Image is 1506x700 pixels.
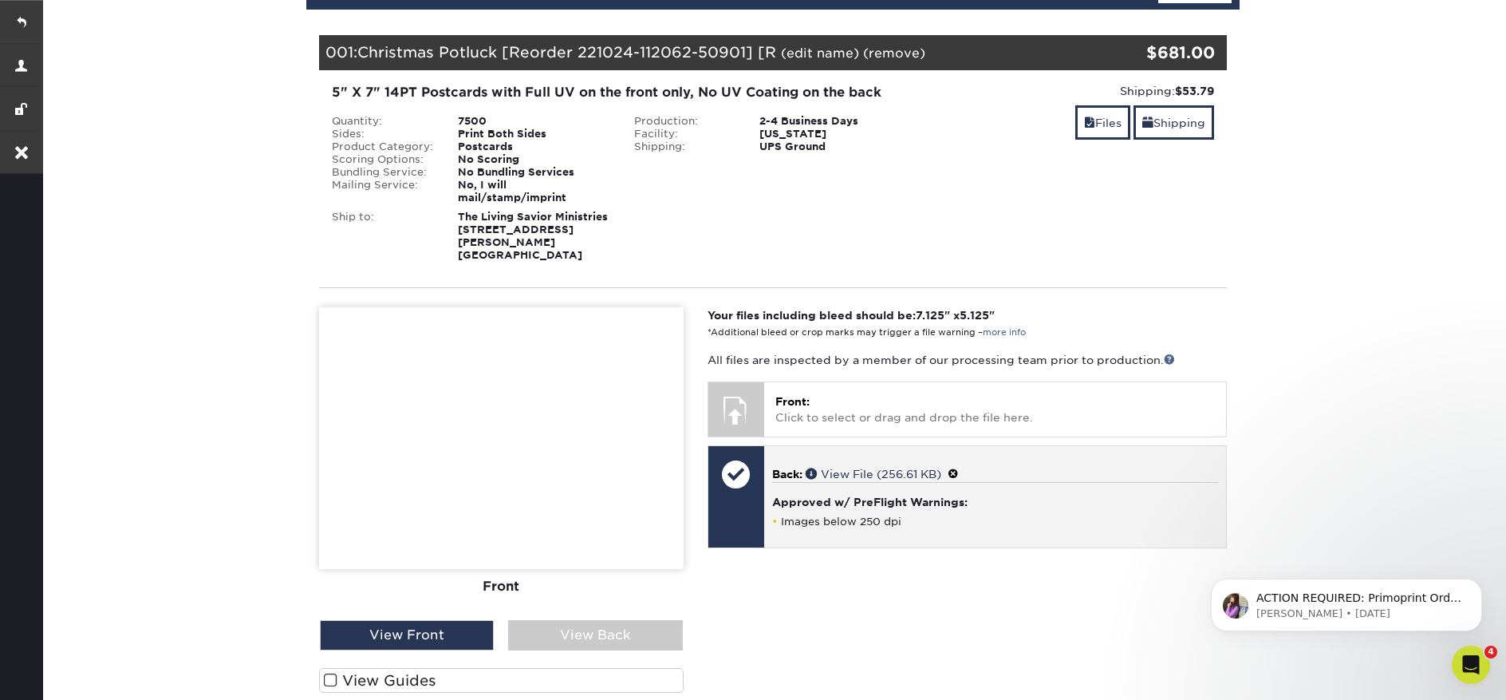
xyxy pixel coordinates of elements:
[320,211,446,262] div: Ship to:
[772,515,1218,528] li: Images below 250 dpi
[320,128,446,140] div: Sides:
[1075,105,1130,140] a: Files
[1175,85,1214,97] strong: $53.79
[863,45,925,61] a: (remove)
[446,179,622,204] div: No, I will mail/stamp/imprint
[320,140,446,153] div: Product Category:
[708,352,1227,368] p: All files are inspected by a member of our processing team prior to production.
[960,309,989,322] span: 5.125
[772,468,802,481] span: Back:
[319,569,684,604] div: Front
[708,327,1026,338] small: *Additional bleed or crop marks may trigger a file warning –
[781,45,859,61] a: (edit name)
[1075,41,1215,65] div: $681.00
[775,394,1215,426] p: Click to select or drag and drop the file here.
[319,35,1075,70] div: 001:
[69,46,274,329] span: ACTION REQUIRED: Primoprint Order 2465-55415-50901 Thank you for placing your print order with Pr...
[983,327,1026,338] a: more info
[806,468,941,481] a: View File (256.61 KB)
[1142,117,1153,129] span: shipping
[775,395,810,408] span: Front:
[332,83,912,102] div: 5" X 7" 14PT Postcards with Full UV on the front only, No UV Coating on the back
[320,620,494,651] div: View Front
[320,179,446,204] div: Mailing Service:
[446,115,622,128] div: 7500
[320,153,446,166] div: Scoring Options:
[747,128,924,140] div: [US_STATE]
[320,115,446,128] div: Quantity:
[1187,545,1506,657] iframe: Intercom notifications message
[1133,105,1214,140] a: Shipping
[708,309,995,322] strong: Your files including bleed should be: " x "
[1084,117,1095,129] span: files
[622,140,748,153] div: Shipping:
[916,309,944,322] span: 7.125
[747,115,924,128] div: 2-4 Business Days
[446,128,622,140] div: Print Both Sides
[936,83,1214,99] div: Shipping:
[320,166,446,179] div: Bundling Service:
[446,140,622,153] div: Postcards
[458,211,608,261] strong: The Living Savior Ministries [STREET_ADDRESS][PERSON_NAME] [GEOGRAPHIC_DATA]
[772,496,1218,508] h4: Approved w/ PreFlight Warnings:
[508,620,682,651] div: View Back
[319,668,684,693] label: View Guides
[69,61,275,76] p: Message from Erica, sent 70w ago
[446,166,622,179] div: No Bundling Services
[622,128,748,140] div: Facility:
[622,115,748,128] div: Production:
[446,153,622,166] div: No Scoring
[357,43,776,61] span: Christmas Potluck [Reorder 221024-112062-50901] [R
[1484,646,1497,658] span: 4
[1452,646,1490,684] iframe: Intercom live chat
[747,140,924,153] div: UPS Ground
